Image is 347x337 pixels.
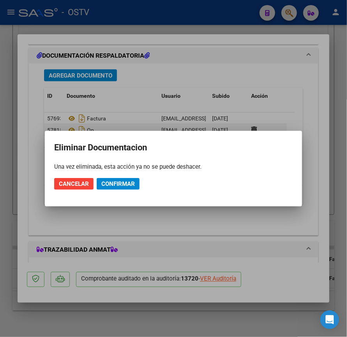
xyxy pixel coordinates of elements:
button: Confirmar [97,178,140,190]
div: Una vez eliminada, esta acción ya no se puede deshacer. [54,163,293,171]
div: Open Intercom Messenger [320,311,339,329]
span: Confirmar [101,180,135,187]
span: Cancelar [59,180,89,187]
h2: Eliminar Documentacion [54,140,293,155]
button: Cancelar [54,178,94,190]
